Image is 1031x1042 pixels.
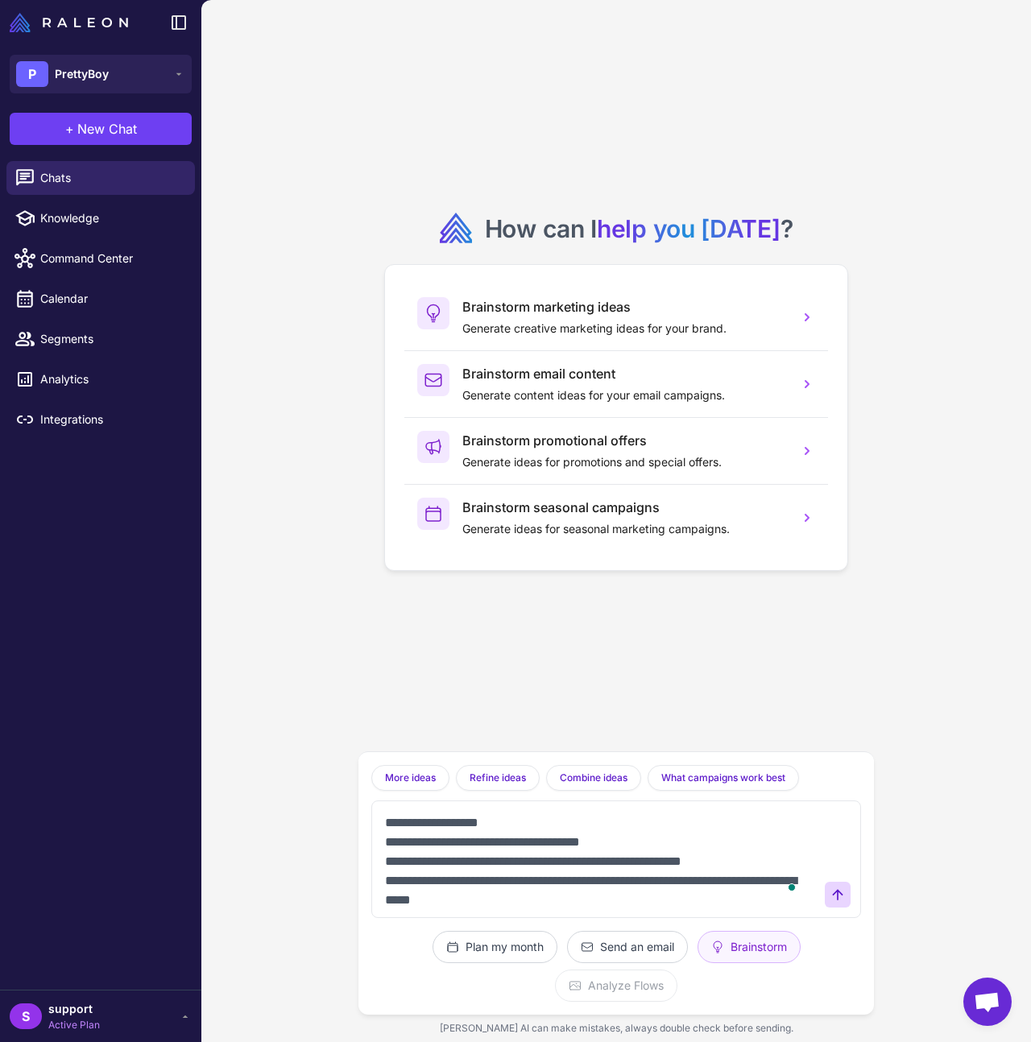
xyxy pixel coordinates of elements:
button: +New Chat [10,113,192,145]
a: Calendar [6,282,195,316]
button: Refine ideas [456,765,540,791]
span: Knowledge [40,209,182,227]
p: Generate creative marketing ideas for your brand. [462,320,786,337]
button: Brainstorm [698,931,801,963]
p: Generate ideas for seasonal marketing campaigns. [462,520,786,538]
button: What campaigns work best [648,765,799,791]
h3: Brainstorm seasonal campaigns [462,498,786,517]
span: Segments [40,330,182,348]
a: Knowledge [6,201,195,235]
span: Combine ideas [560,771,627,785]
p: Generate content ideas for your email campaigns. [462,387,786,404]
textarea: To enrich screen reader interactions, please activate Accessibility in Grammarly extension settings [382,811,818,908]
span: Calendar [40,290,182,308]
button: Combine ideas [546,765,641,791]
a: Open chat [963,978,1012,1026]
button: Plan my month [433,931,557,963]
button: More ideas [371,765,449,791]
span: PrettyBoy [55,65,109,83]
span: Command Center [40,250,182,267]
div: S [10,1003,42,1029]
a: Integrations [6,403,195,436]
span: help you [DATE] [597,214,780,243]
span: Active Plan [48,1018,100,1032]
span: Refine ideas [470,771,526,785]
span: More ideas [385,771,436,785]
span: Chats [40,169,182,187]
h3: Brainstorm email content [462,364,786,383]
a: Command Center [6,242,195,275]
button: Analyze Flows [555,970,677,1002]
button: Send an email [567,931,688,963]
img: Raleon Logo [10,13,128,32]
span: + [65,119,74,139]
div: P [16,61,48,87]
span: New Chat [77,119,137,139]
span: support [48,1000,100,1018]
a: Analytics [6,362,195,396]
h3: Brainstorm promotional offers [462,431,786,450]
span: What campaigns work best [661,771,785,785]
p: Generate ideas for promotions and special offers. [462,453,786,471]
button: PPrettyBoy [10,55,192,93]
div: [PERSON_NAME] AI can make mistakes, always double check before sending. [358,1015,874,1042]
a: Segments [6,322,195,356]
h2: How can I ? [485,213,793,245]
h3: Brainstorm marketing ideas [462,297,786,316]
a: Chats [6,161,195,195]
span: Integrations [40,411,182,428]
span: Analytics [40,370,182,388]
